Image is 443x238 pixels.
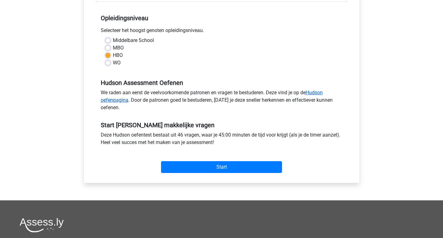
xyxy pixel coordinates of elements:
[101,12,343,24] h5: Opleidingsniveau
[96,27,347,37] div: Selecteer het hoogst genoten opleidingsniveau.
[113,52,123,59] label: HBO
[113,59,121,67] label: WO
[113,44,124,52] label: MBO
[20,218,64,232] img: Assessly logo
[113,37,154,44] label: Middelbare School
[101,79,343,86] h5: Hudson Assessment Oefenen
[96,89,347,114] div: We raden aan eerst de veelvoorkomende patronen en vragen te bestuderen. Deze vind je op de . Door...
[101,121,343,129] h5: Start [PERSON_NAME] makkelijke vragen
[161,161,282,173] input: Start
[96,131,347,149] div: Deze Hudson oefentest bestaat uit 46 vragen, waar je 45:00 minuten de tijd voor krijgt (als je de...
